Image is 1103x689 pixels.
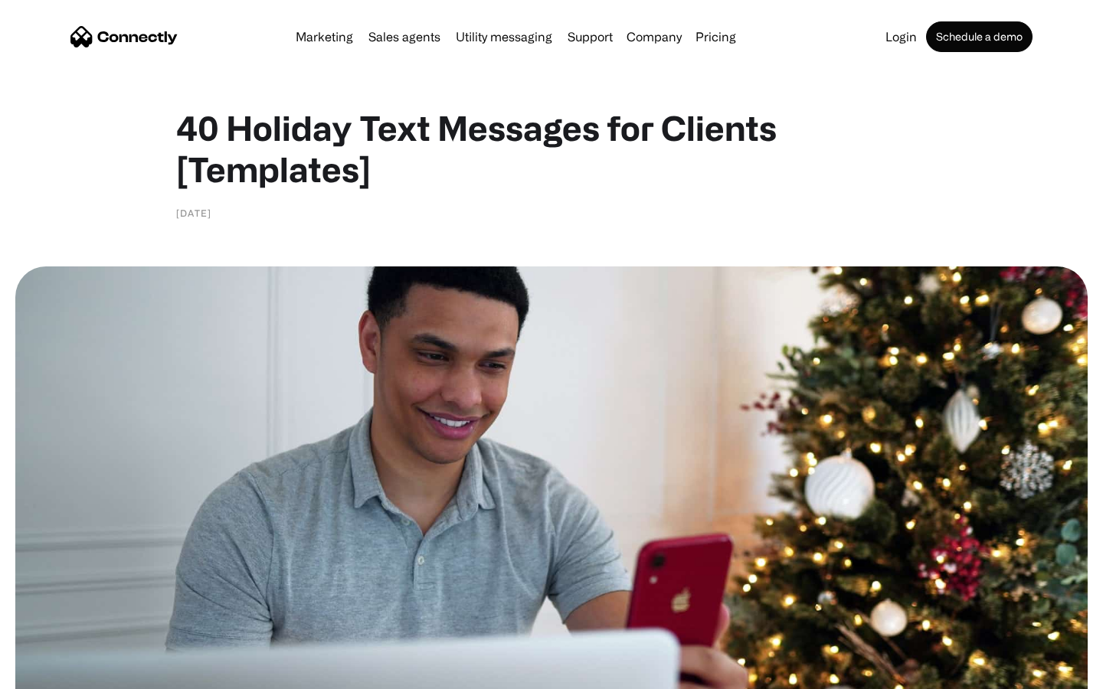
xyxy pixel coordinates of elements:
a: Utility messaging [450,31,558,43]
a: Marketing [290,31,359,43]
a: Pricing [689,31,742,43]
a: Support [561,31,619,43]
h1: 40 Holiday Text Messages for Clients [Templates] [176,107,927,190]
div: [DATE] [176,205,211,220]
aside: Language selected: English [15,662,92,684]
div: Company [627,26,682,47]
a: Login [879,31,923,43]
a: Schedule a demo [926,21,1033,52]
ul: Language list [31,662,92,684]
a: Sales agents [362,31,447,43]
